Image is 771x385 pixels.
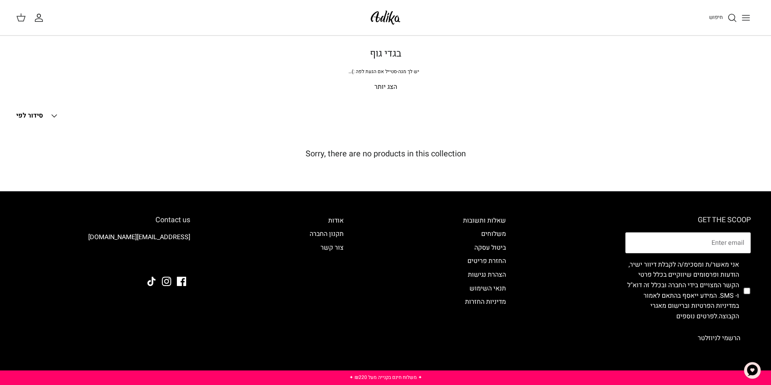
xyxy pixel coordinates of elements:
button: Toggle menu [737,9,755,27]
h6: GET THE SCOOP [625,216,751,225]
div: Secondary navigation [302,216,352,349]
a: צור קשר [321,243,344,252]
p: הצג יותר [102,82,669,93]
a: חיפוש [709,13,737,23]
span: חיפוש [709,13,723,21]
label: אני מאשר/ת ומסכימ/ה לקבלת דיוור ישיר, הודעות ופרסומים שיווקיים בכלל פרטי הקשר המצויים בידי החברה ... [625,260,739,322]
div: Secondary navigation [455,216,514,349]
a: תנאי השימוש [469,284,506,293]
a: מדיניות החזרות [465,297,506,307]
span: סידור לפי [16,111,43,120]
a: החשבון שלי [34,13,47,23]
img: Adika IL [368,8,403,27]
button: סידור לפי [16,107,59,125]
a: Facebook [177,277,186,286]
a: משלוחים [481,229,506,239]
a: ✦ משלוח חינם בקנייה מעל ₪220 ✦ [349,374,422,381]
a: Instagram [162,277,171,286]
a: תקנון החברה [310,229,344,239]
input: Email [625,232,751,253]
a: Tiktok [147,277,156,286]
a: ביטול עסקה [474,243,506,252]
a: שאלות ותשובות [463,216,506,225]
h5: Sorry, there are no products in this collection [16,149,755,159]
span: יש לך מגה-סטייל אם הגעת לפה :) [348,68,419,75]
button: הרשמי לניוזלטר [687,328,751,348]
h6: Contact us [20,216,190,225]
a: [EMAIL_ADDRESS][DOMAIN_NAME] [88,232,190,242]
a: לפרטים נוספים [676,311,717,321]
button: צ'אט [740,358,765,383]
a: הצהרת נגישות [468,270,506,280]
a: אודות [328,216,344,225]
img: Adika IL [168,255,190,265]
a: החזרת פריטים [467,256,506,266]
h1: בגדי גוף [102,48,669,60]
